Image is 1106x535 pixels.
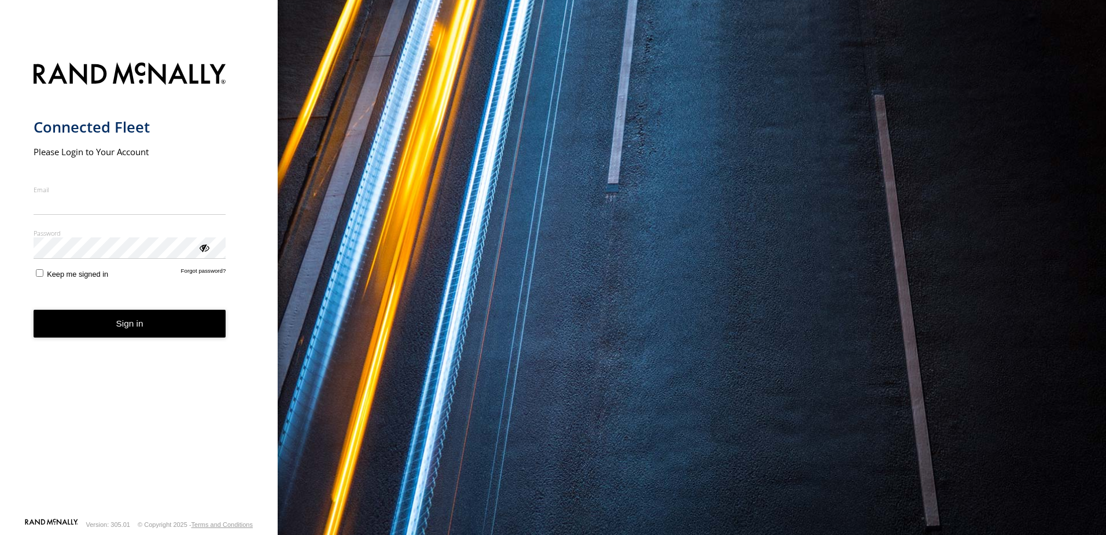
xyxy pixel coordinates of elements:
[47,270,108,279] span: Keep me signed in
[181,267,226,279] a: Forgot password?
[34,118,226,137] h1: Connected Fleet
[25,519,78,530] a: Visit our Website
[138,521,253,528] div: © Copyright 2025 -
[34,56,245,518] form: main
[34,60,226,90] img: Rand McNally
[34,229,226,237] label: Password
[34,185,226,194] label: Email
[191,521,253,528] a: Terms and Conditions
[34,310,226,338] button: Sign in
[86,521,130,528] div: Version: 305.01
[34,146,226,157] h2: Please Login to Your Account
[36,269,43,277] input: Keep me signed in
[198,241,209,253] div: ViewPassword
